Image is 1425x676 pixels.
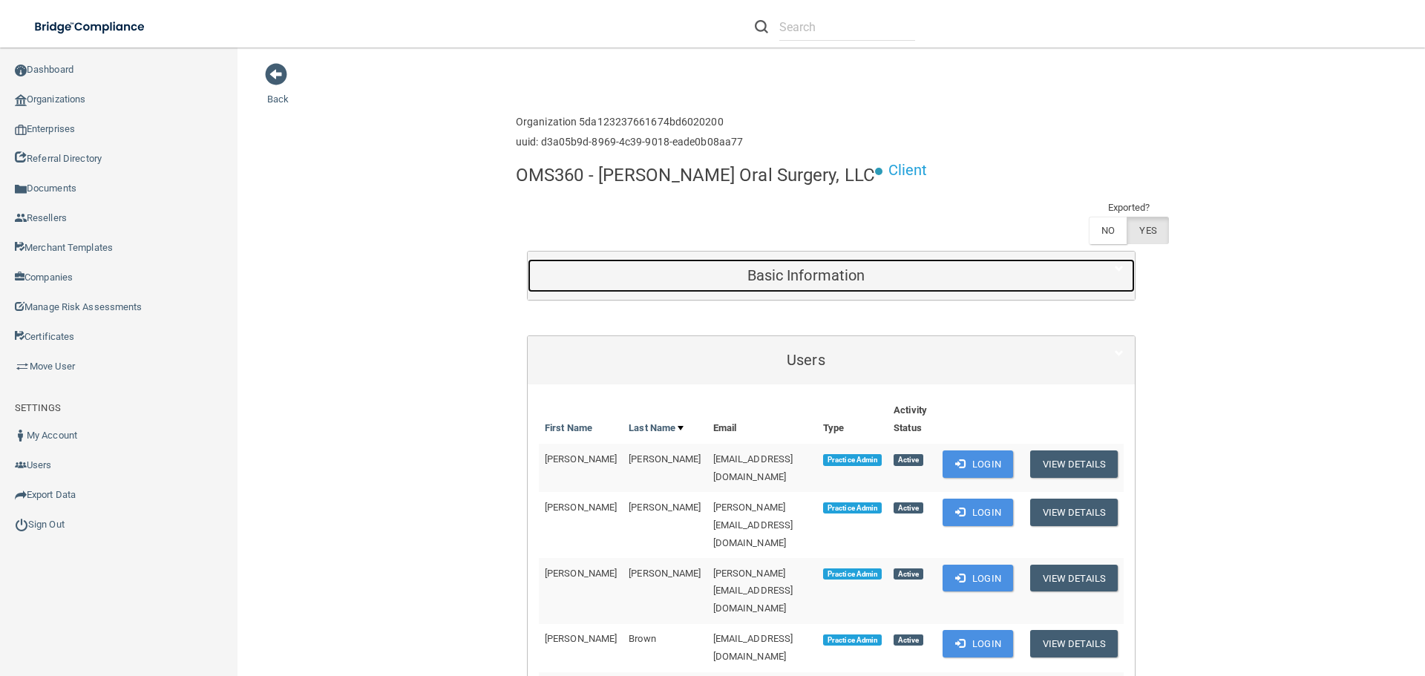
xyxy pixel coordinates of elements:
span: [EMAIL_ADDRESS][DOMAIN_NAME] [713,453,793,482]
button: Login [943,630,1013,657]
a: Users [539,344,1124,377]
th: Activity Status [888,396,937,444]
button: View Details [1030,499,1118,526]
input: Search [779,13,915,41]
span: [PERSON_NAME] [629,453,701,465]
span: Practice Admin [823,502,882,514]
span: Active [894,634,923,646]
img: ic_reseller.de258add.png [15,212,27,224]
label: YES [1127,217,1168,244]
span: [PERSON_NAME] [629,568,701,579]
h6: Organization 5da123237661674bd6020200 [516,117,743,128]
span: Active [894,502,923,514]
label: NO [1089,217,1127,244]
button: Login [943,450,1013,478]
span: [PERSON_NAME][EMAIL_ADDRESS][DOMAIN_NAME] [713,502,793,548]
span: [PERSON_NAME] [545,453,617,465]
label: SETTINGS [15,399,61,417]
img: organization-icon.f8decf85.png [15,94,27,106]
span: [PERSON_NAME] [629,502,701,513]
img: bridge_compliance_login_screen.278c3ca4.svg [22,12,159,42]
button: Login [943,565,1013,592]
th: Email [707,396,817,444]
span: Active [894,454,923,466]
td: Exported? [1089,199,1169,217]
span: Practice Admin [823,454,882,466]
span: [PERSON_NAME][EMAIL_ADDRESS][DOMAIN_NAME] [713,568,793,614]
a: First Name [545,419,592,437]
a: Back [267,76,289,105]
span: [PERSON_NAME] [545,568,617,579]
img: enterprise.0d942306.png [15,125,27,135]
h5: Users [539,352,1073,368]
iframe: Drift Widget Chat Controller [1168,571,1407,630]
button: Login [943,499,1013,526]
button: View Details [1030,450,1118,478]
h6: uuid: d3a05b9d-8969-4c39-9018-eade0b08aa77 [516,137,743,148]
span: [PERSON_NAME] [545,633,617,644]
img: ic_user_dark.df1a06c3.png [15,430,27,442]
span: Brown [629,633,656,644]
h5: Basic Information [539,267,1073,283]
img: icon-documents.8dae5593.png [15,183,27,195]
button: View Details [1030,565,1118,592]
img: ic_power_dark.7ecde6b1.png [15,518,28,531]
h4: OMS360 - [PERSON_NAME] Oral Surgery, LLC [516,165,875,185]
img: icon-users.e205127d.png [15,459,27,471]
span: Practice Admin [823,568,882,580]
a: Last Name [629,419,684,437]
span: Practice Admin [823,634,882,646]
button: View Details [1030,630,1118,657]
span: [PERSON_NAME] [545,502,617,513]
span: Active [894,568,923,580]
img: briefcase.64adab9b.png [15,359,30,374]
span: [EMAIL_ADDRESS][DOMAIN_NAME] [713,633,793,662]
th: Type [817,396,888,444]
img: ic_dashboard_dark.d01f4a41.png [15,65,27,76]
img: icon-export.b9366987.png [15,489,27,501]
p: Client [888,157,928,184]
a: Basic Information [539,259,1124,292]
img: ic-search.3b580494.png [755,20,768,33]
